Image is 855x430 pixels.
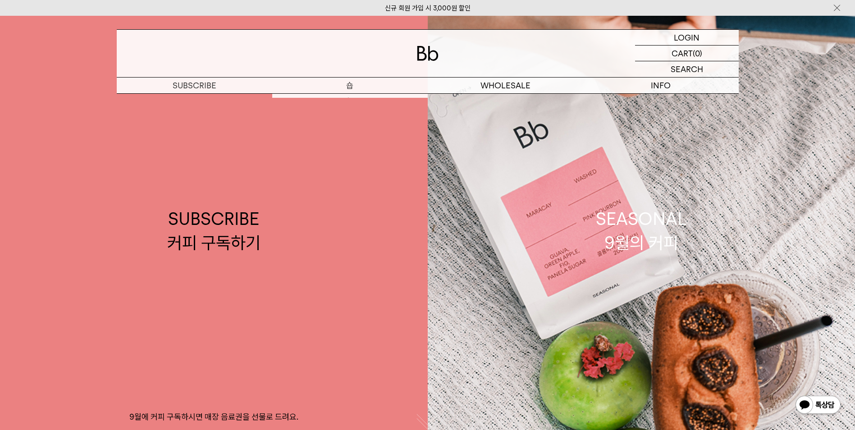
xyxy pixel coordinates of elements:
[385,4,471,12] a: 신규 회원 가입 시 3,000원 할인
[795,395,841,416] img: 카카오톡 채널 1:1 채팅 버튼
[672,46,693,61] p: CART
[272,78,428,93] a: 숍
[596,207,687,255] div: SEASONAL 9월의 커피
[272,94,428,109] a: 원두
[583,78,739,93] p: INFO
[635,30,739,46] a: LOGIN
[693,46,702,61] p: (0)
[635,46,739,61] a: CART (0)
[117,78,272,93] a: SUBSCRIBE
[671,61,703,77] p: SEARCH
[417,46,439,61] img: 로고
[674,30,700,45] p: LOGIN
[167,207,261,255] div: SUBSCRIBE 커피 구독하기
[428,78,583,93] p: WHOLESALE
